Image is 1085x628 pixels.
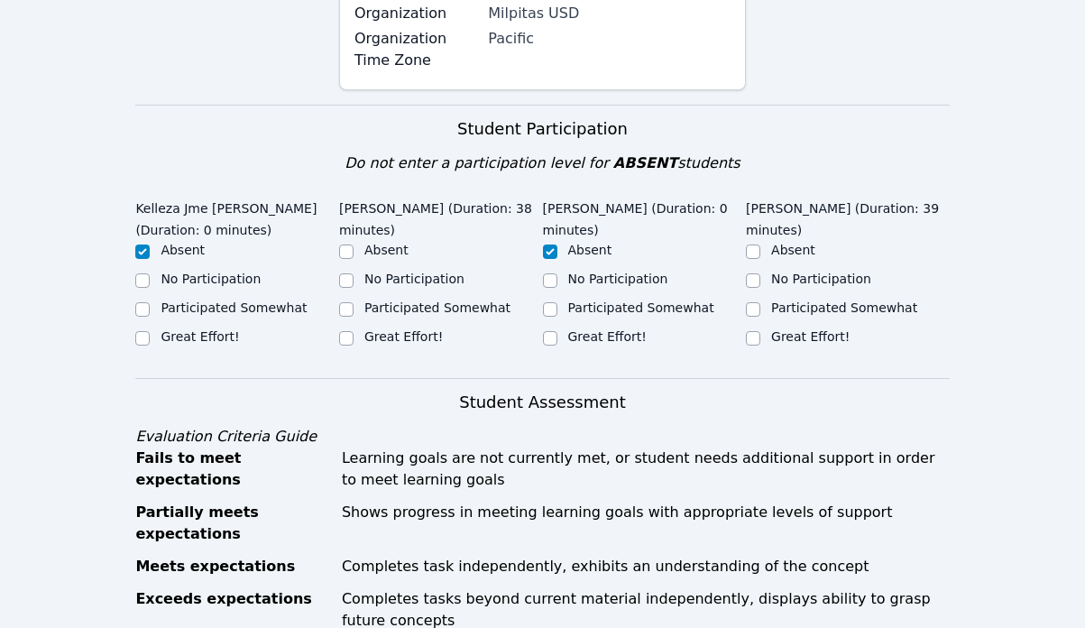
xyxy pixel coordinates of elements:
[339,192,543,241] legend: [PERSON_NAME] (Duration: 38 minutes)
[354,28,477,71] label: Organization Time Zone
[135,448,331,491] div: Fails to meet expectations
[543,192,747,241] legend: [PERSON_NAME] (Duration: 0 minutes)
[342,502,950,545] div: Shows progress in meeting learning goals with appropriate levels of support
[135,192,339,241] legend: Kelleza Jme [PERSON_NAME] (Duration: 0 minutes)
[364,243,409,257] label: Absent
[568,300,714,315] label: Participated Somewhat
[771,329,850,344] label: Great Effort!
[342,448,950,491] div: Learning goals are not currently met, or student needs additional support in order to meet learni...
[161,272,261,286] label: No Participation
[771,272,871,286] label: No Participation
[135,152,949,174] div: Do not enter a participation level for students
[364,272,464,286] label: No Participation
[135,556,331,577] div: Meets expectations
[135,116,949,142] h3: Student Participation
[354,3,477,24] label: Organization
[771,300,917,315] label: Participated Somewhat
[135,502,331,545] div: Partially meets expectations
[161,329,239,344] label: Great Effort!
[568,329,647,344] label: Great Effort!
[364,300,510,315] label: Participated Somewhat
[488,3,731,24] div: Milpitas USD
[613,154,677,171] span: ABSENT
[161,300,307,315] label: Participated Somewhat
[746,192,950,241] legend: [PERSON_NAME] (Duration: 39 minutes)
[135,426,949,448] div: Evaluation Criteria Guide
[342,556,950,577] div: Completes task independently, exhibits an understanding of the concept
[161,243,205,257] label: Absent
[568,243,612,257] label: Absent
[488,28,731,50] div: Pacific
[771,243,815,257] label: Absent
[364,329,443,344] label: Great Effort!
[135,390,949,415] h3: Student Assessment
[568,272,668,286] label: No Participation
